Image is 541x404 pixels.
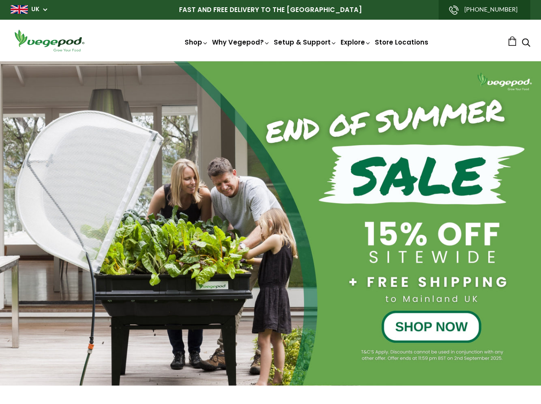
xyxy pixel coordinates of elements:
a: Search [522,39,530,48]
a: Explore [341,38,371,47]
a: Setup & Support [274,38,337,47]
a: Shop [185,38,209,47]
a: Why Vegepod? [212,38,270,47]
img: Vegepod [11,28,88,53]
a: Store Locations [375,38,428,47]
img: gb_large.png [11,5,28,14]
a: UK [31,5,39,14]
